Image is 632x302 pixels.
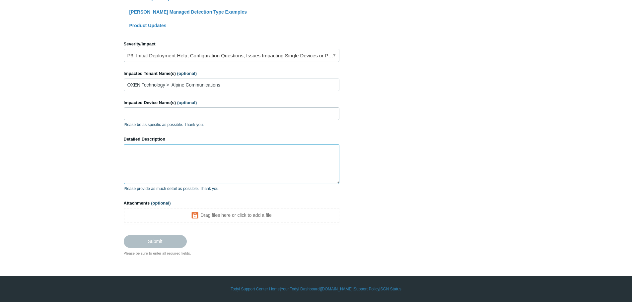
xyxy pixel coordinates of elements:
label: Attachments [124,200,339,207]
div: | | | | [124,286,509,292]
a: Your Todyl Dashboard [281,286,319,292]
label: Severity/Impact [124,41,339,47]
span: (optional) [177,71,197,76]
div: Please be sure to enter all required fields. [124,251,339,256]
label: Impacted Device Name(s) [124,99,339,106]
p: Please provide as much detail as possible. Thank you. [124,186,339,192]
a: [DOMAIN_NAME] [321,286,353,292]
a: [PERSON_NAME] Managed Detection Type Examples [129,9,247,15]
input: Submit [124,235,187,248]
a: Product Updates [129,23,167,28]
span: (optional) [177,100,197,105]
label: Detailed Description [124,136,339,143]
label: Impacted Tenant Name(s) [124,70,339,77]
a: Support Policy [354,286,379,292]
a: SGN Status [381,286,401,292]
span: (optional) [151,201,171,206]
a: Todyl Support Center Home [231,286,280,292]
p: Please be as specific as possible. Thank you. [124,122,339,128]
a: P3: Initial Deployment Help, Configuration Questions, Issues Impacting Single Devices or Past Out... [124,49,339,62]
